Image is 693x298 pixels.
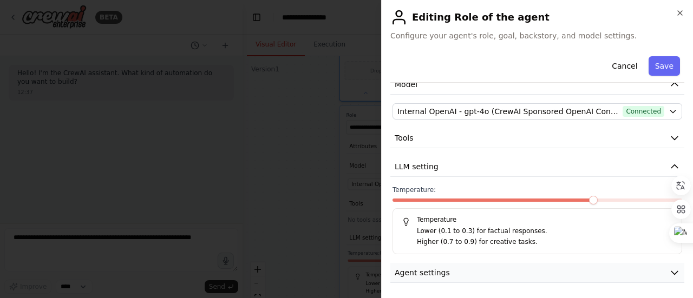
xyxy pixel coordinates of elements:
button: Tools [390,128,684,148]
span: Configure your agent's role, goal, backstory, and model settings. [390,30,684,41]
button: Model [390,75,684,95]
h2: Editing Role of the agent [390,9,684,26]
button: Internal OpenAI - gpt-4o (CrewAI Sponsored OpenAI Connection)Connected [393,103,682,120]
p: Lower (0.1 to 0.3) for factual responses. [417,226,673,237]
button: Agent settings [390,263,684,283]
span: LLM setting [395,161,439,172]
span: Temperature: [393,186,436,194]
button: Cancel [605,56,644,76]
p: Higher (0.7 to 0.9) for creative tasks. [417,237,673,248]
button: Save [649,56,680,76]
span: Internal OpenAI - gpt-4o (CrewAI Sponsored OpenAI Connection) [397,106,618,117]
span: Connected [623,106,664,117]
span: Agent settings [395,267,450,278]
span: Model [395,79,417,90]
button: LLM setting [390,157,684,177]
span: Tools [395,133,414,143]
h5: Temperature [402,215,673,224]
